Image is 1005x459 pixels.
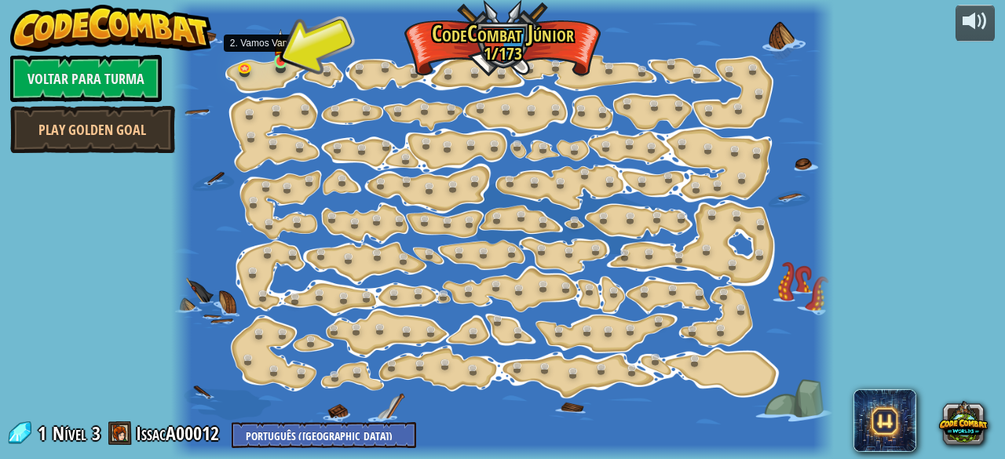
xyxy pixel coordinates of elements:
span: Nível [53,421,86,446]
img: CodeCombat - Learn how to code by playing a game [10,5,211,52]
span: 1 [38,421,51,446]
a: Voltar para Turma [10,55,162,102]
a: IssacA00012 [136,421,224,446]
img: level-banner-started.png [273,29,287,62]
span: 3 [92,421,100,446]
button: Ajuste o volume [956,5,995,42]
a: Play Golden Goal [10,106,175,153]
